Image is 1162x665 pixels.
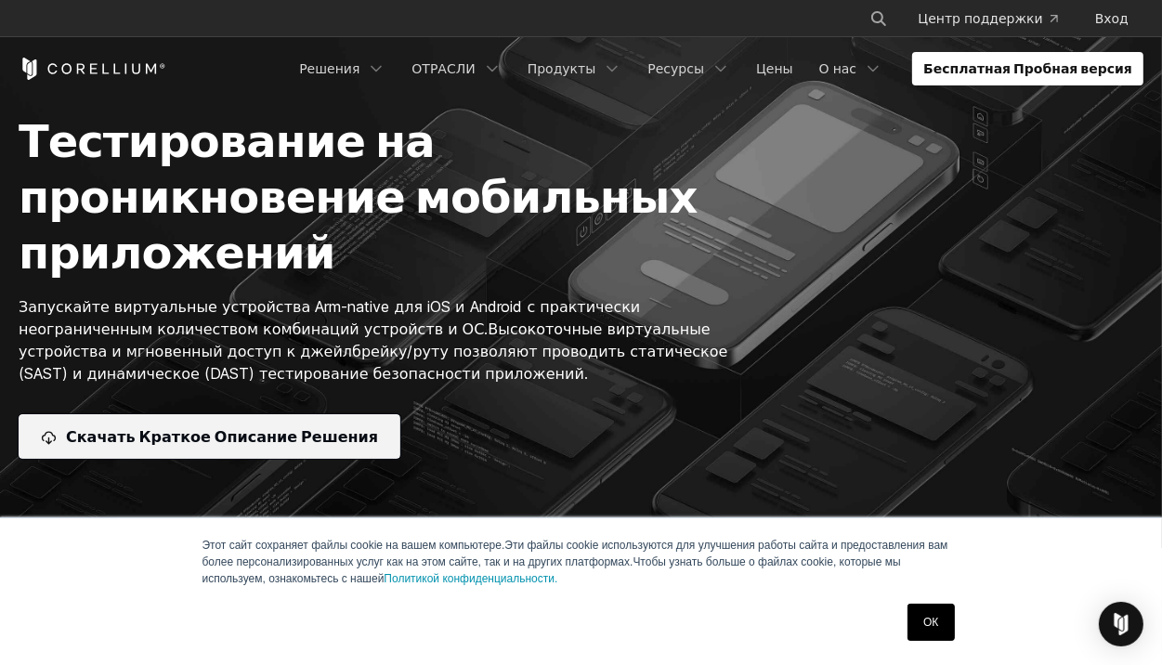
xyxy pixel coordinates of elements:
div: Навигационное меню [288,52,1143,85]
a: ОК [907,604,954,641]
button: Поиск [862,2,895,35]
ya-tr-span: Центр поддержки [918,9,1042,28]
div: Навигационное меню [847,2,1143,35]
ya-tr-span: Цены [756,59,793,78]
ya-tr-span: Высокоточные виртуальные устройства и мгновенный доступ к джейлбрейку/руту позволяют проводить ст... [19,319,727,383]
ya-tr-span: О нас [819,59,856,78]
ya-tr-span: Продукты [528,59,596,78]
ya-tr-span: ОТРАСЛИ [411,59,475,78]
div: Откройте Интерком-Мессенджер [1099,602,1143,646]
ya-tr-span: Решения [299,59,359,78]
ya-tr-span: Эти файлы cookie используются для улучшения работы сайта и предоставления вам более персонализиро... [202,539,948,568]
ya-tr-span: Ресурсы [647,59,704,78]
ya-tr-span: Запускайте виртуальные устройства Arm-native для iOS и Android с практически неограниченным колич... [19,297,640,338]
ya-tr-span: Бесплатная Пробная версия [923,59,1132,78]
ya-tr-span: Вход [1095,9,1129,28]
a: Политикой конфиденциальности. [384,572,557,585]
ya-tr-span: Этот сайт сохраняет файлы cookie на вашем компьютере. [202,539,505,552]
ya-tr-span: ОК [923,616,938,629]
ya-tr-span: Скачать Краткое Описание Решения [66,425,378,448]
a: Дом Кореллиума [19,58,166,80]
ya-tr-span: Тестирование на проникновение мобильных приложений [19,113,698,280]
a: Скачать Краткое Описание Решения [19,414,400,459]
